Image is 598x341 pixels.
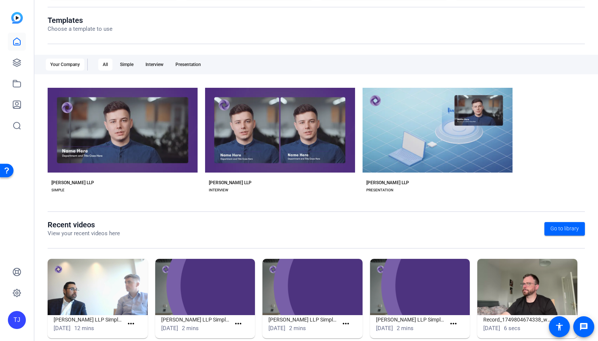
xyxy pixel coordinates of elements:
[504,325,520,332] span: 6 secs
[51,187,64,193] div: SIMPLE
[483,325,500,332] span: [DATE]
[48,25,112,33] p: Choose a template to use
[155,259,255,315] img: Grant Thornton LLP Simple (49007) - Copy
[366,187,393,193] div: PRESENTATION
[449,319,458,329] mat-icon: more_horiz
[171,59,205,71] div: Presentation
[74,325,94,332] span: 12 mins
[54,315,123,324] h1: [PERSON_NAME] LLP Simple (49064)
[289,325,306,332] span: 2 mins
[366,180,409,186] div: [PERSON_NAME] LLP
[48,259,148,315] img: Grant Thornton LLP Simple (49064)
[397,325,414,332] span: 2 mins
[376,315,446,324] h1: [PERSON_NAME] LLP Simple (49007)
[46,59,84,71] div: Your Company
[48,16,112,25] h1: Templates
[182,325,199,332] span: 2 mins
[268,315,338,324] h1: [PERSON_NAME] LLP Simple (49006)
[51,180,94,186] div: [PERSON_NAME] LLP
[54,325,70,332] span: [DATE]
[376,325,393,332] span: [DATE]
[579,322,588,331] mat-icon: message
[11,12,23,24] img: blue-gradient.svg
[370,259,470,315] img: Grant Thornton LLP Simple (49007)
[115,59,138,71] div: Simple
[341,319,351,329] mat-icon: more_horiz
[161,315,231,324] h1: [PERSON_NAME] LLP Simple (49007) - Copy
[262,259,363,315] img: Grant Thornton LLP Simple (49006)
[98,59,112,71] div: All
[268,325,285,332] span: [DATE]
[141,59,168,71] div: Interview
[8,311,26,329] div: TJ
[483,315,553,324] h1: Record_1749804674338_webcam
[234,319,243,329] mat-icon: more_horiz
[477,259,577,315] img: Record_1749804674338_webcam
[48,220,120,229] h1: Recent videos
[126,319,136,329] mat-icon: more_horiz
[161,325,178,332] span: [DATE]
[555,322,564,331] mat-icon: accessibility
[550,225,579,233] span: Go to library
[209,180,252,186] div: [PERSON_NAME] LLP
[209,187,228,193] div: INTERVIEW
[48,229,120,238] p: View your recent videos here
